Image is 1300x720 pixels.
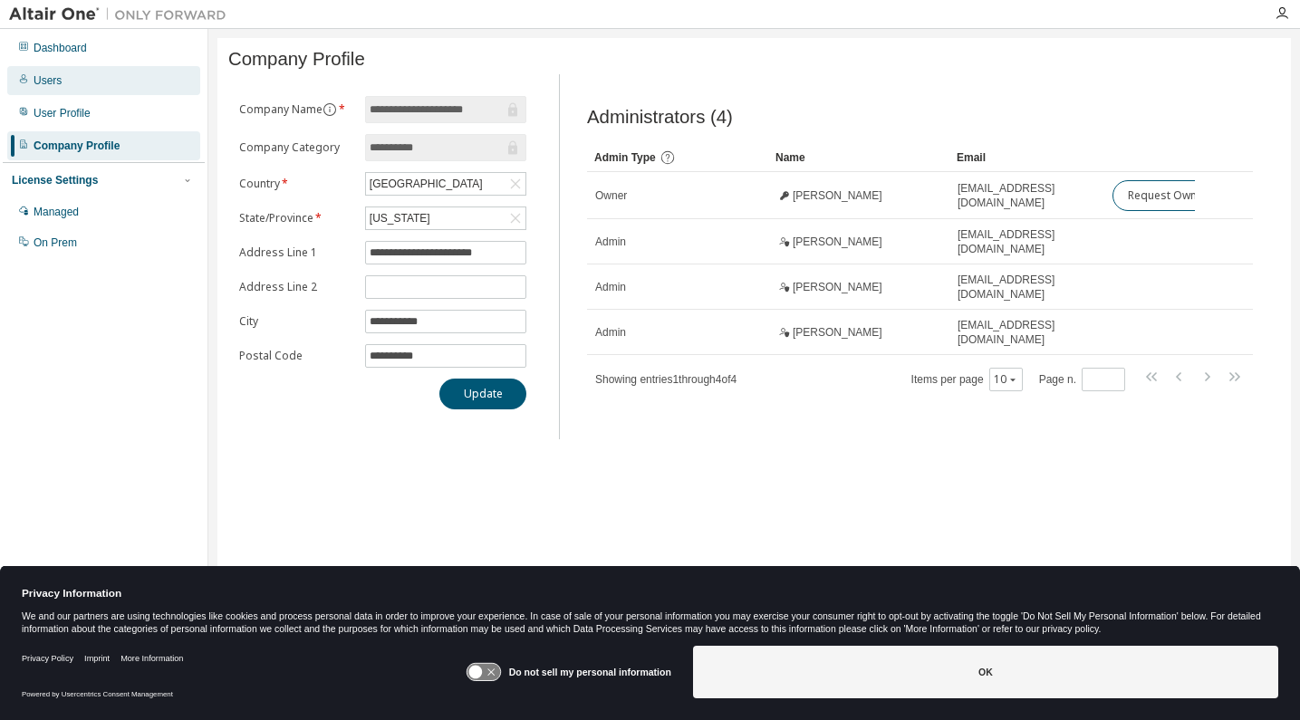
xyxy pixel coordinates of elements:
div: User Profile [34,106,91,120]
div: Name [775,143,942,172]
span: Page n. [1039,368,1125,391]
label: Company Category [239,140,354,155]
span: Showing entries 1 through 4 of 4 [595,373,737,386]
span: Admin [595,235,626,249]
span: [EMAIL_ADDRESS][DOMAIN_NAME] [958,181,1096,210]
div: License Settings [12,173,98,187]
span: Company Profile [228,49,365,70]
span: Administrators (4) [587,107,733,128]
span: Items per page [911,368,1023,391]
label: Country [239,177,354,191]
div: [US_STATE] [367,208,433,228]
div: [GEOGRAPHIC_DATA] [366,173,525,195]
div: [GEOGRAPHIC_DATA] [367,174,486,194]
label: Postal Code [239,349,354,363]
span: [PERSON_NAME] [793,235,882,249]
div: Email [957,143,1097,172]
button: 10 [994,372,1018,387]
span: [EMAIL_ADDRESS][DOMAIN_NAME] [958,273,1096,302]
button: Request Owner Change [1112,180,1266,211]
div: On Prem [34,235,77,250]
label: Company Name [239,102,354,117]
span: [PERSON_NAME] [793,325,882,340]
label: Address Line 2 [239,280,354,294]
div: [US_STATE] [366,207,525,229]
span: [EMAIL_ADDRESS][DOMAIN_NAME] [958,227,1096,256]
button: Update [439,379,526,409]
span: [EMAIL_ADDRESS][DOMAIN_NAME] [958,318,1096,347]
div: Managed [34,205,79,219]
div: Company Profile [34,139,120,153]
span: Admin [595,325,626,340]
div: Dashboard [34,41,87,55]
label: City [239,314,354,329]
span: [PERSON_NAME] [793,280,882,294]
label: State/Province [239,211,354,226]
span: Owner [595,188,627,203]
span: [PERSON_NAME] [793,188,882,203]
span: Admin Type [594,151,656,164]
button: information [323,102,337,117]
img: Altair One [9,5,236,24]
div: Users [34,73,62,88]
span: Admin [595,280,626,294]
label: Address Line 1 [239,245,354,260]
